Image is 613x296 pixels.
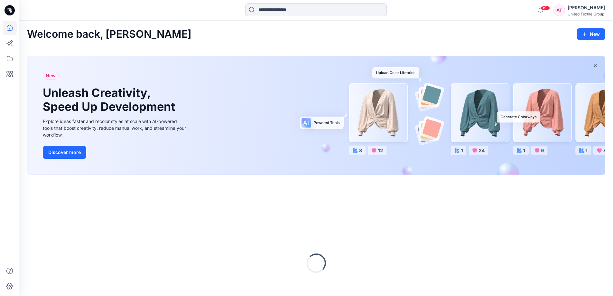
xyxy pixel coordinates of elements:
[43,146,188,159] a: Discover more
[43,146,86,159] button: Discover more
[553,5,565,16] div: AT
[46,72,56,80] span: New
[27,28,191,40] h2: Welcome back, [PERSON_NAME]
[540,5,550,11] span: 99+
[43,118,188,138] div: Explore ideas faster and recolor styles at scale with AI-powered tools that boost creativity, red...
[43,86,178,114] h1: Unleash Creativity, Speed Up Development
[568,12,605,16] div: United Textile Group
[577,28,605,40] button: New
[568,4,605,12] div: [PERSON_NAME]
